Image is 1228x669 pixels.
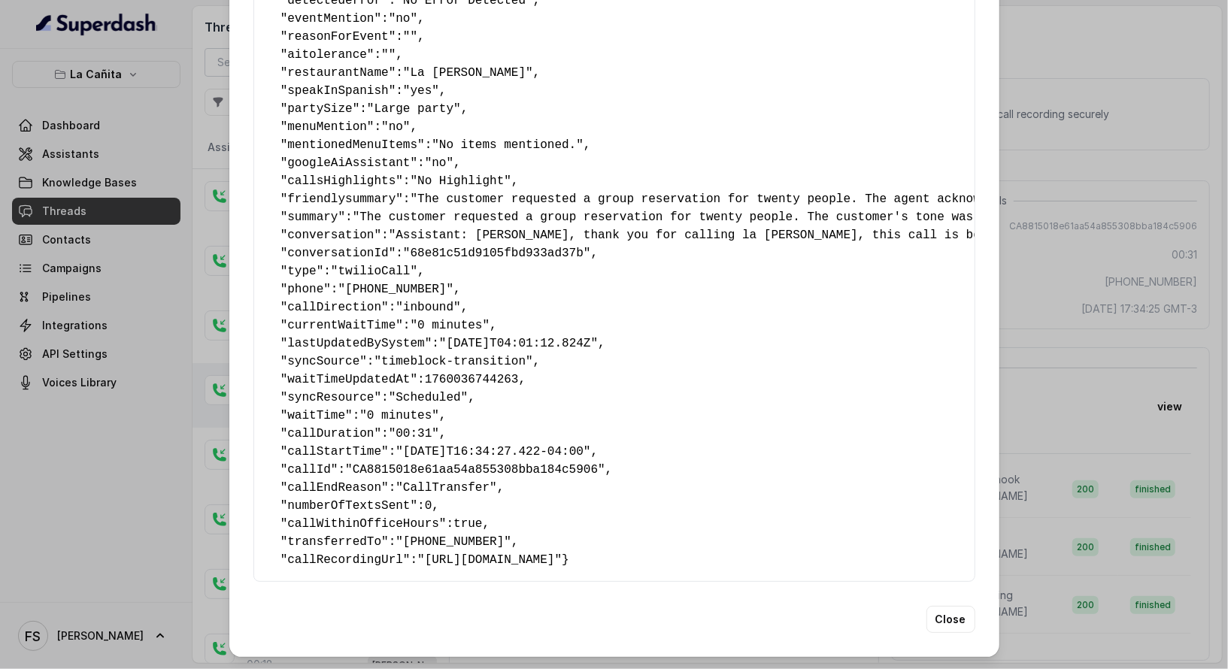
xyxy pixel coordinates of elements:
[417,553,562,567] span: "[URL][DOMAIN_NAME]"
[453,517,482,531] span: true
[287,535,381,549] span: transferredTo
[287,337,424,350] span: lastUpdatedBySystem
[374,355,533,368] span: "timeblock-transition"
[389,12,417,26] span: "no"
[287,156,410,170] span: googleAiAssistant
[287,463,331,477] span: callId
[287,373,410,386] span: waitTimeUpdatedAt
[287,138,417,152] span: mentionedMenuItems
[287,283,323,296] span: phone
[287,30,388,44] span: reasonForEvent
[287,48,367,62] span: aitolerance
[287,12,374,26] span: eventMention
[287,84,388,98] span: speakInSpanish
[287,120,367,134] span: menuMention
[425,373,519,386] span: 1760036744263
[287,210,338,224] span: summary
[338,283,454,296] span: "[PHONE_NUMBER]"
[403,247,591,260] span: "68e81c51d9105fbd933ad37b"
[359,409,439,422] span: "0 minutes"
[287,229,374,242] span: conversation
[396,535,511,549] span: "[PHONE_NUMBER]"
[432,138,584,152] span: "No items mentioned."
[403,84,439,98] span: "yes"
[926,606,975,633] button: Close
[287,445,381,459] span: callStartTime
[345,463,605,477] span: "CA8815018e61aa54a855308bba184c5906"
[367,102,461,116] span: "Large party"
[331,265,417,278] span: "twilioCall"
[439,337,598,350] span: "[DATE]T04:01:12.824Z"
[389,391,468,404] span: "Scheduled"
[381,48,396,62] span: ""
[389,427,439,440] span: "00:31"
[287,247,388,260] span: conversationId
[287,319,396,332] span: currentWaitTime
[287,391,374,404] span: syncResource
[287,102,352,116] span: partySize
[411,319,490,332] span: "0 minutes"
[425,156,453,170] span: "no"
[287,301,381,314] span: callDirection
[287,553,403,567] span: callRecordingUrl
[287,517,439,531] span: callWithinOfficeHours
[287,174,396,188] span: callsHighlights
[381,120,410,134] span: "no"
[396,445,590,459] span: "[DATE]T16:34:27.422-04:00"
[287,265,316,278] span: type
[287,427,374,440] span: callDuration
[287,66,388,80] span: restaurantName
[396,301,460,314] span: "inbound"
[396,481,496,495] span: "CallTransfer"
[287,481,381,495] span: callEndReason
[287,192,396,206] span: friendlysummary
[287,355,359,368] span: syncSource
[403,30,417,44] span: ""
[403,66,533,80] span: "La [PERSON_NAME]"
[287,499,410,513] span: numberOfTextsSent
[425,499,432,513] span: 0
[287,409,345,422] span: waitTime
[411,174,511,188] span: "No Highlight"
